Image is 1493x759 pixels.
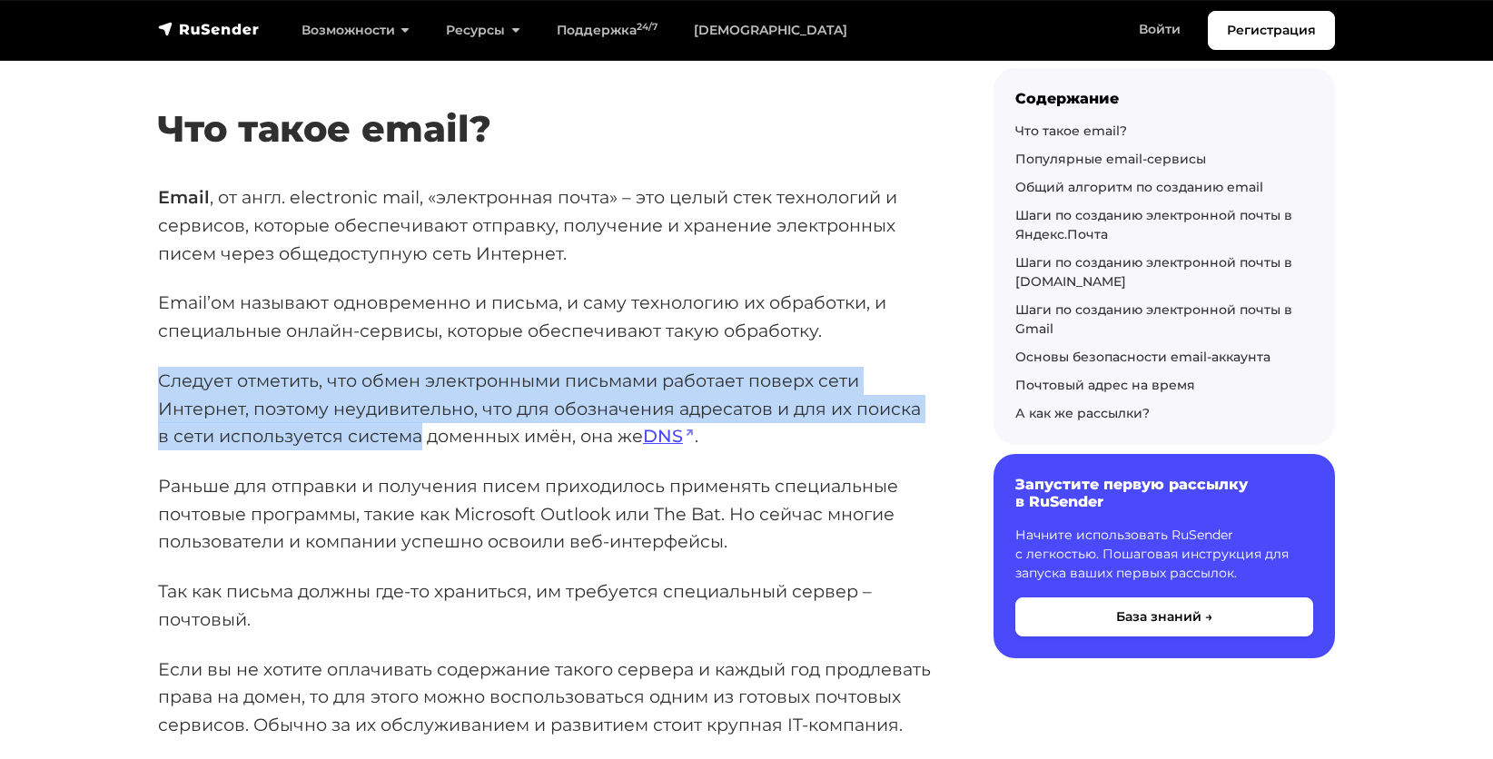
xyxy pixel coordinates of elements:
a: DNS [643,425,695,447]
p: Следует отметить, что обмен электронными письмами работает поверх сети Интернет, поэтому неудивит... [158,367,935,450]
p: Email’ом называют одновременно и письма, и саму технологию их обработки, и специальные онлайн-сер... [158,289,935,344]
a: Ресурсы [428,12,538,49]
h6: Запустите первую рассылку в RuSender [1015,476,1313,510]
a: А как же рассылки? [1015,405,1150,421]
a: Шаги по созданию электронной почты в [DOMAIN_NAME] [1015,254,1292,290]
a: [DEMOGRAPHIC_DATA] [676,12,865,49]
div: Содержание [1015,90,1313,107]
a: Что такое email? [1015,123,1127,139]
p: , от англ. electronic mail, «электронная почта» – это целый стек технологий и сервисов, которые о... [158,183,935,267]
p: Если вы не хотите оплачивать содержание такого сервера и каждый год продлевать права на домен, то... [158,655,935,739]
img: RuSender [158,20,260,38]
a: Регистрация [1208,11,1335,50]
a: Возможности [283,12,428,49]
a: Основы безопасности email-аккаунта [1015,349,1271,365]
a: Популярные email-сервисы [1015,151,1206,167]
p: Раньше для отправки и получения писем приходилось применять специальные почтовые программы, такие... [158,472,935,556]
strong: Email [158,186,210,208]
a: Почтовый адрес на время [1015,377,1195,393]
a: Шаги по созданию электронной почты в Gmail [1015,301,1292,337]
h2: Что такое email? [158,54,935,151]
sup: 24/7 [637,21,658,33]
p: Так как письма должны где-то храниться, им требуется специальный сервер – почтовый. [158,577,935,633]
a: Шаги по созданию электронной почты в Яндекс.Почта [1015,207,1292,242]
button: База знаний → [1015,597,1313,636]
a: Войти [1121,11,1199,48]
p: Начните использовать RuSender с легкостью. Пошаговая инструкция для запуска ваших первых рассылок. [1015,526,1313,583]
a: Запустите первую рассылку в RuSender Начните использовать RuSender с легкостью. Пошаговая инструк... [994,454,1335,657]
a: Общий алгоритм по созданию email [1015,179,1263,195]
a: Поддержка24/7 [539,12,676,49]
